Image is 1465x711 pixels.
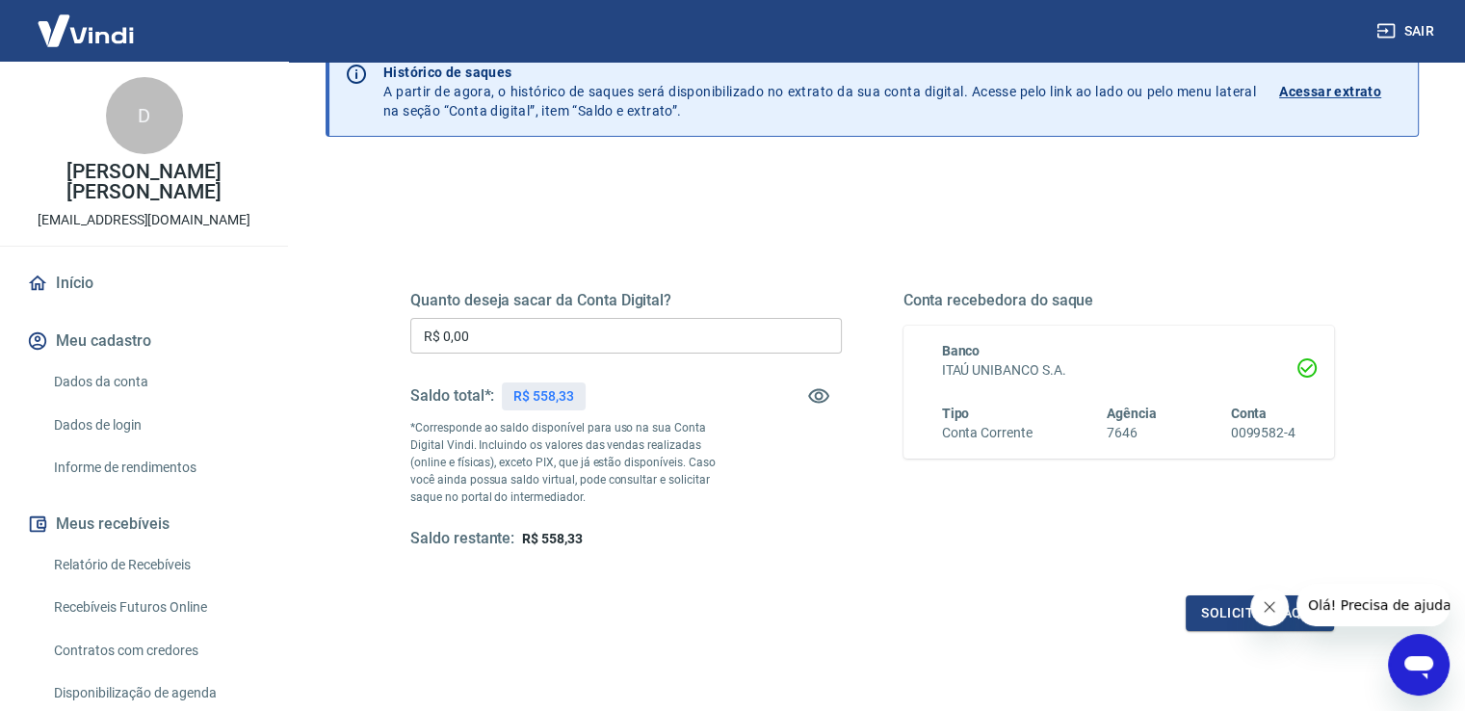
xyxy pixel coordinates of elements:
[1107,406,1157,421] span: Agência
[1186,595,1334,631] button: Solicitar saque
[410,386,494,406] h5: Saldo total*:
[410,291,842,310] h5: Quanto deseja sacar da Conta Digital?
[1373,13,1442,49] button: Sair
[23,320,265,362] button: Meu cadastro
[1296,584,1450,626] iframe: Mensagem da empresa
[38,210,250,230] p: [EMAIL_ADDRESS][DOMAIN_NAME]
[410,529,514,549] h5: Saldo restante:
[383,63,1256,82] p: Histórico de saques
[46,406,265,445] a: Dados de login
[942,343,981,358] span: Banco
[383,63,1256,120] p: A partir de agora, o histórico de saques será disponibilizado no extrato da sua conta digital. Ac...
[513,386,574,407] p: R$ 558,33
[410,419,734,506] p: *Corresponde ao saldo disponível para uso na sua Conta Digital Vindi. Incluindo os valores das ve...
[522,531,583,546] span: R$ 558,33
[1250,588,1289,626] iframe: Fechar mensagem
[1279,63,1402,120] a: Acessar extrato
[46,545,265,585] a: Relatório de Recebíveis
[1279,82,1381,101] p: Acessar extrato
[903,291,1335,310] h5: Conta recebedora do saque
[1388,634,1450,696] iframe: Botão para abrir a janela de mensagens
[23,1,148,60] img: Vindi
[23,262,265,304] a: Início
[46,631,265,671] a: Contratos com credores
[46,588,265,627] a: Recebíveis Futuros Online
[942,360,1296,381] h6: ITAÚ UNIBANCO S.A.
[942,406,970,421] span: Tipo
[46,448,265,487] a: Informe de rendimentos
[12,13,162,29] span: Olá! Precisa de ajuda?
[46,362,265,402] a: Dados da conta
[15,162,273,202] p: [PERSON_NAME] [PERSON_NAME]
[23,503,265,545] button: Meus recebíveis
[1107,423,1157,443] h6: 7646
[942,423,1033,443] h6: Conta Corrente
[1230,406,1267,421] span: Conta
[106,77,183,154] div: D
[1230,423,1295,443] h6: 0099582-4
